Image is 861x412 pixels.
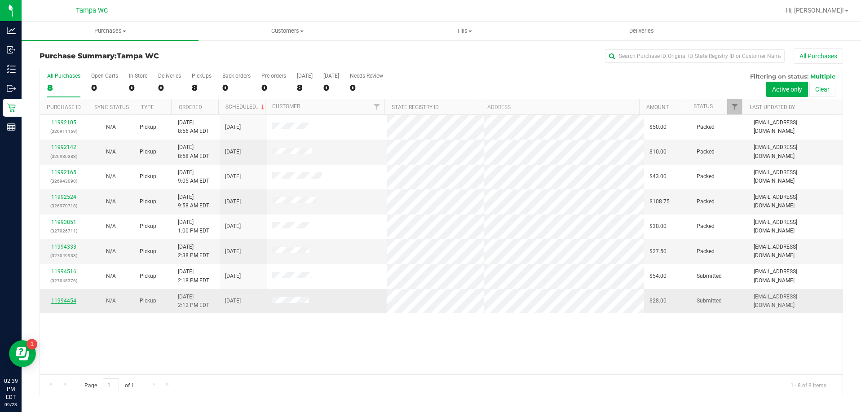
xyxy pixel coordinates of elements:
[297,83,313,93] div: 8
[261,73,286,79] div: Pre-orders
[754,293,837,310] span: [EMAIL_ADDRESS][DOMAIN_NAME]
[225,148,241,156] span: [DATE]
[106,222,116,231] button: N/A
[350,73,383,79] div: Needs Review
[754,243,837,260] span: [EMAIL_ADDRESS][DOMAIN_NAME]
[697,297,722,305] span: Submitted
[91,83,118,93] div: 0
[697,222,715,231] span: Packed
[51,244,76,250] a: 11994333
[225,222,241,231] span: [DATE]
[40,52,307,60] h3: Purchase Summary:
[225,197,241,206] span: [DATE]
[45,202,82,210] p: (326970718)
[697,272,722,281] span: Submitted
[51,268,76,275] a: 11994516
[350,83,383,93] div: 0
[45,127,82,136] p: (326911169)
[649,297,667,305] span: $28.00
[376,22,553,40] a: Tills
[222,83,251,93] div: 0
[392,104,439,110] a: State Registry ID
[106,198,116,205] span: Not Applicable
[9,340,36,367] iframe: Resource center
[649,148,667,156] span: $10.00
[199,27,375,35] span: Customers
[7,45,16,54] inline-svg: Inbound
[7,103,16,112] inline-svg: Retail
[727,99,742,114] a: Filter
[106,149,116,155] span: Not Applicable
[750,104,795,110] a: Last Updated By
[192,83,212,93] div: 8
[7,123,16,131] inline-svg: Reports
[106,223,116,229] span: Not Applicable
[225,297,241,305] span: [DATE]
[697,247,715,256] span: Packed
[129,83,147,93] div: 0
[51,169,76,175] a: 11992165
[649,172,667,181] span: $43.00
[649,197,670,206] span: $108.75
[77,378,141,392] span: Page of 1
[117,52,159,60] span: Tampa WC
[45,152,82,161] p: (326930383)
[51,119,76,126] a: 11992105
[158,73,181,79] div: Deliveries
[225,172,241,181] span: [DATE]
[697,148,715,156] span: Packed
[106,297,116,305] button: N/A
[91,73,118,79] div: Open Carts
[45,251,82,260] p: (327049933)
[222,73,251,79] div: Back-orders
[106,273,116,279] span: Not Applicable
[225,104,266,110] a: Scheduled
[750,73,808,80] span: Filtering on status:
[22,22,199,40] a: Purchases
[140,297,156,305] span: Pickup
[697,172,715,181] span: Packed
[47,104,81,110] a: Purchase ID
[754,193,837,210] span: [EMAIL_ADDRESS][DOMAIN_NAME]
[45,177,82,185] p: (326943090)
[697,197,715,206] span: Packed
[106,172,116,181] button: N/A
[51,219,76,225] a: 11993851
[51,194,76,200] a: 11992524
[754,267,837,285] span: [EMAIL_ADDRESS][DOMAIN_NAME]
[480,99,639,115] th: Address
[51,144,76,150] a: 11992142
[754,168,837,185] span: [EMAIL_ADDRESS][DOMAIN_NAME]
[376,27,552,35] span: Tills
[794,48,843,64] button: All Purchases
[140,148,156,156] span: Pickup
[140,272,156,281] span: Pickup
[192,73,212,79] div: PickUps
[106,197,116,206] button: N/A
[370,99,384,114] a: Filter
[786,7,844,14] span: Hi, [PERSON_NAME]!
[140,123,156,131] span: Pickup
[754,218,837,235] span: [EMAIL_ADDRESS][DOMAIN_NAME]
[47,73,80,79] div: All Purchases
[649,123,667,131] span: $50.00
[697,123,715,131] span: Packed
[158,83,181,93] div: 0
[51,298,76,304] a: 11994454
[106,298,116,304] span: Not Applicable
[106,148,116,156] button: N/A
[649,247,667,256] span: $27.50
[225,247,241,256] span: [DATE]
[178,243,209,260] span: [DATE] 2:38 PM EDT
[297,73,313,79] div: [DATE]
[106,248,116,254] span: Not Applicable
[178,267,209,285] span: [DATE] 2:18 PM EDT
[178,293,209,310] span: [DATE] 2:12 PM EDT
[45,227,82,235] p: (327026711)
[199,22,375,40] a: Customers
[617,27,666,35] span: Deliveries
[129,73,147,79] div: In Store
[225,272,241,281] span: [DATE]
[649,222,667,231] span: $30.00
